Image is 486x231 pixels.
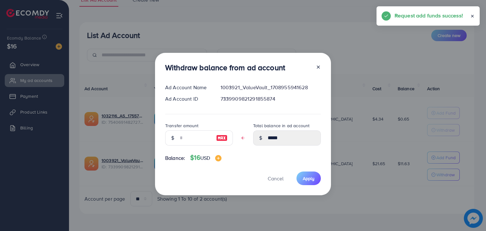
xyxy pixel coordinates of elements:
[268,175,283,182] span: Cancel
[215,84,326,91] div: 1003921_ValueVault_1708955941628
[190,154,221,162] h4: $16
[215,95,326,103] div: 7339909821291855874
[165,63,285,72] h3: Withdraw balance from ad account
[296,172,321,185] button: Apply
[165,154,185,162] span: Balance:
[260,172,291,185] button: Cancel
[165,122,198,129] label: Transfer amount
[253,122,309,129] label: Total balance in ad account
[303,175,315,182] span: Apply
[216,134,227,142] img: image
[160,95,215,103] div: Ad Account ID
[160,84,215,91] div: Ad Account Name
[200,154,210,161] span: USD
[215,155,221,161] img: image
[395,11,463,20] h5: Request add funds success!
